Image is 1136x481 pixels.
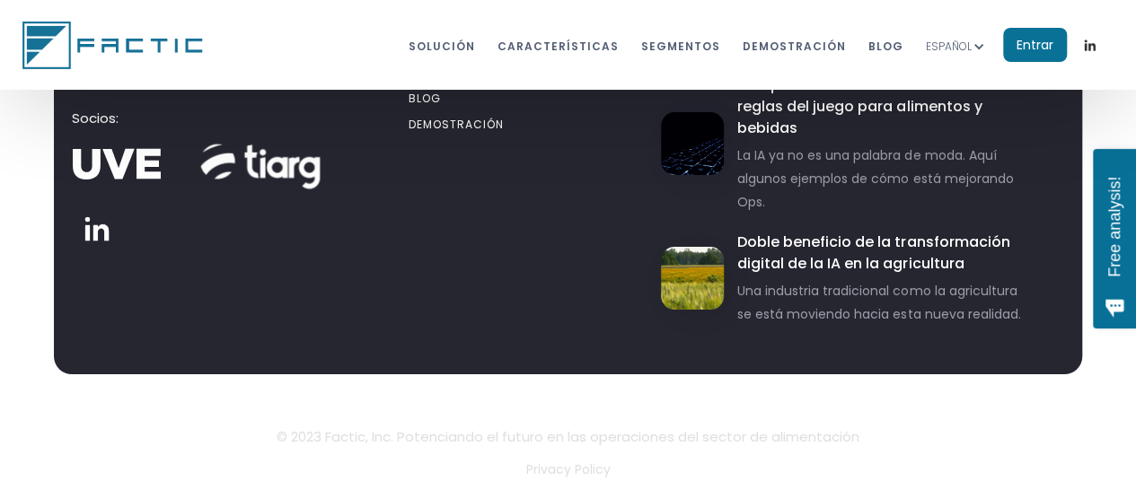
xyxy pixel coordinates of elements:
[737,144,1024,214] p: La IA ya no es una palabra de moda. Aquí algunos ejemplos de cómo está mejorando Ops.
[72,107,358,130] p: Socios:
[409,88,620,114] a: BLOG
[743,29,846,62] a: dEMOstración
[661,74,1024,214] a: Por qué la IA está cambiando las reglas del juego para alimentos y bebidasLa IA ya no es una pala...
[641,29,720,62] a: segmentos
[926,38,972,56] div: ESPAÑOL
[737,74,1024,139] h4: Por qué la IA está cambiando las reglas del juego para alimentos y bebidas
[868,29,903,62] a: BLOG
[72,458,1064,481] a: Privacy Policy
[737,279,1024,326] p: Una industria tradicional como la agricultura se está moviendo hacia esta nueva realidad.
[277,425,859,449] p: © 2023 Factic, Inc. Potenciando el futuro en las operaciones del sector de alimentación
[926,17,1003,74] div: ESPAÑOL
[277,425,859,458] a: © 2023 Factic, Inc. Potenciando el futuro en las operaciones del sector de alimentación
[1003,28,1067,62] a: Entrar
[409,114,620,140] a: dEMOstración
[661,232,1024,326] a: Doble beneficio de la transformación digital de la IA en la agriculturaUna industria tradicional ...
[737,232,1024,275] h4: Doble beneficio de la transformación digital de la IA en la agricultura
[409,29,475,62] a: Solución
[498,29,619,62] a: características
